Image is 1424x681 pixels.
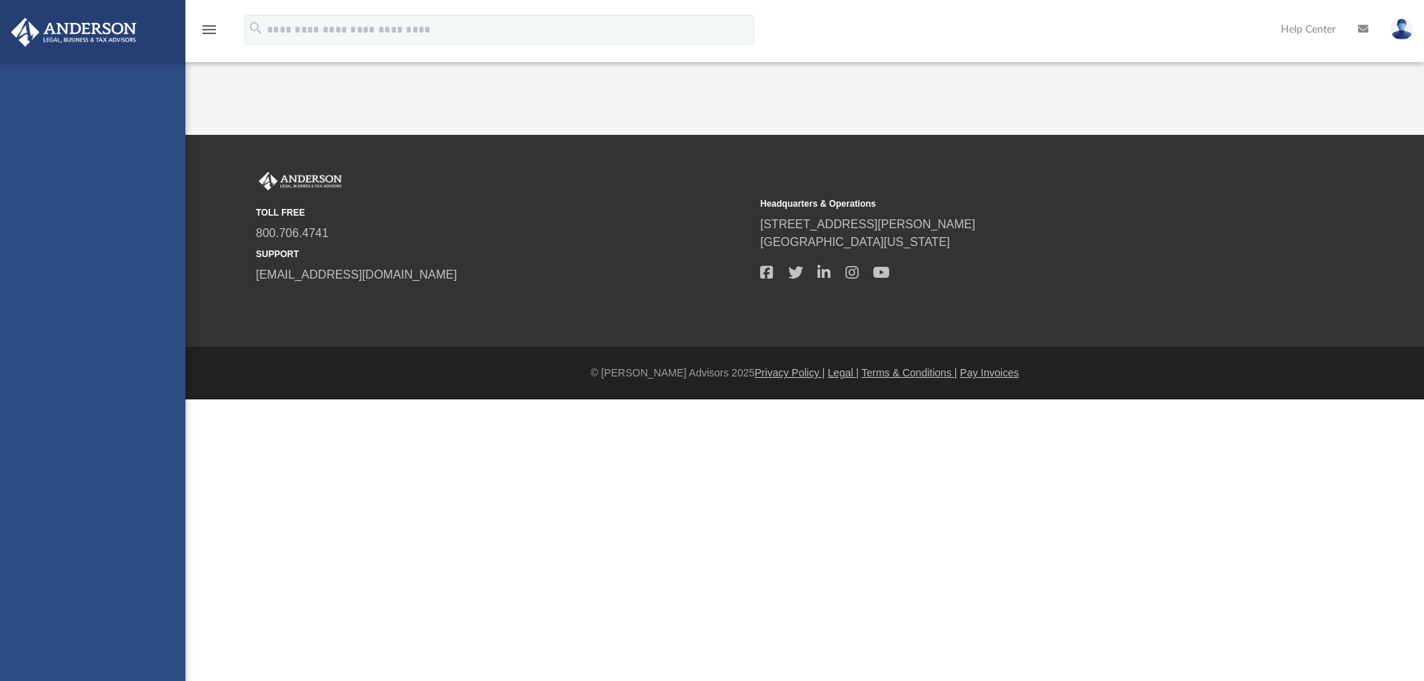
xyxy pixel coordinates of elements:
img: Anderson Advisors Platinum Portal [256,172,345,191]
a: [GEOGRAPHIC_DATA][US_STATE] [760,236,950,248]
a: Privacy Policy | [755,367,825,379]
small: SUPPORT [256,248,750,261]
img: Anderson Advisors Platinum Portal [7,18,141,47]
small: TOLL FREE [256,206,750,219]
img: User Pic [1391,19,1413,40]
small: Headquarters & Operations [760,197,1254,210]
a: [EMAIL_ADDRESS][DOMAIN_NAME] [256,268,457,281]
i: menu [200,21,218,39]
a: Terms & Conditions | [862,367,957,379]
a: [STREET_ADDRESS][PERSON_NAME] [760,218,975,230]
i: search [248,20,264,36]
a: 800.706.4741 [256,227,329,239]
div: © [PERSON_NAME] Advisors 2025 [185,365,1424,381]
a: menu [200,28,218,39]
a: Pay Invoices [960,367,1018,379]
a: Legal | [828,367,859,379]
